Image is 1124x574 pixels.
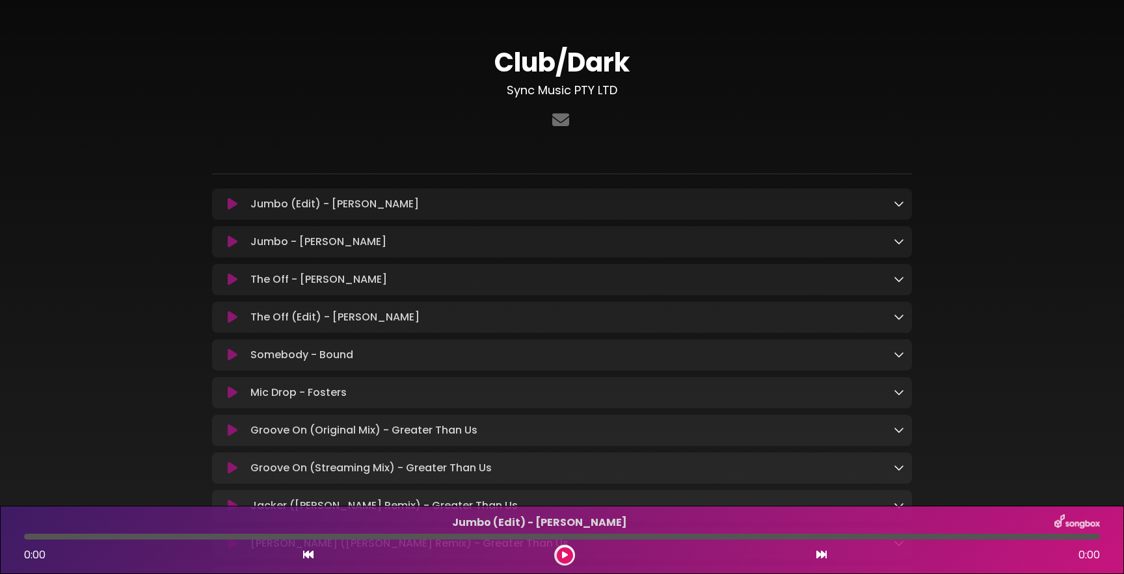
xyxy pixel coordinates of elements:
[212,47,912,78] h1: Club/Dark
[250,385,894,400] p: Mic Drop - Fosters
[250,498,894,514] p: Jacker ([PERSON_NAME] Remix) - Greater Than Us
[250,272,894,287] p: The Off - [PERSON_NAME]
[24,547,46,562] span: 0:00
[250,196,894,212] p: Jumbo (Edit) - [PERSON_NAME]
[250,309,894,325] p: The Off (Edit) - [PERSON_NAME]
[250,423,894,438] p: Groove On (Original Mix) - Greater Than Us
[1078,547,1100,563] span: 0:00
[250,460,894,476] p: Groove On (Streaming Mix) - Greater Than Us
[24,515,1054,530] p: Jumbo (Edit) - [PERSON_NAME]
[250,347,894,363] p: Somebody - Bound
[212,83,912,98] h3: Sync Music PTY LTD
[250,234,894,250] p: Jumbo - [PERSON_NAME]
[1054,514,1100,531] img: songbox-logo-white.png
